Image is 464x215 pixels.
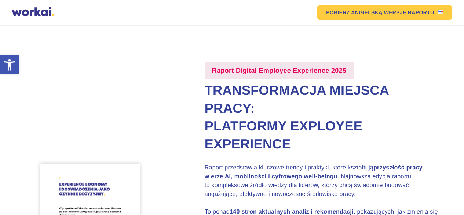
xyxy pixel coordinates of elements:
em: POBIERZ ANGIELSKĄ [326,10,383,15]
h2: Transformacja miejsca pracy: Platformy Exployee Experience [205,82,443,153]
img: US flag [438,10,443,14]
label: Raport Digital Employee Experience 2025 [205,62,354,79]
a: POBIERZ ANGIELSKĄWERSJĘ RAPORTUUS flag [317,5,452,20]
strong: 140 stron aktualnych analiz i rekomendacji [230,209,354,215]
